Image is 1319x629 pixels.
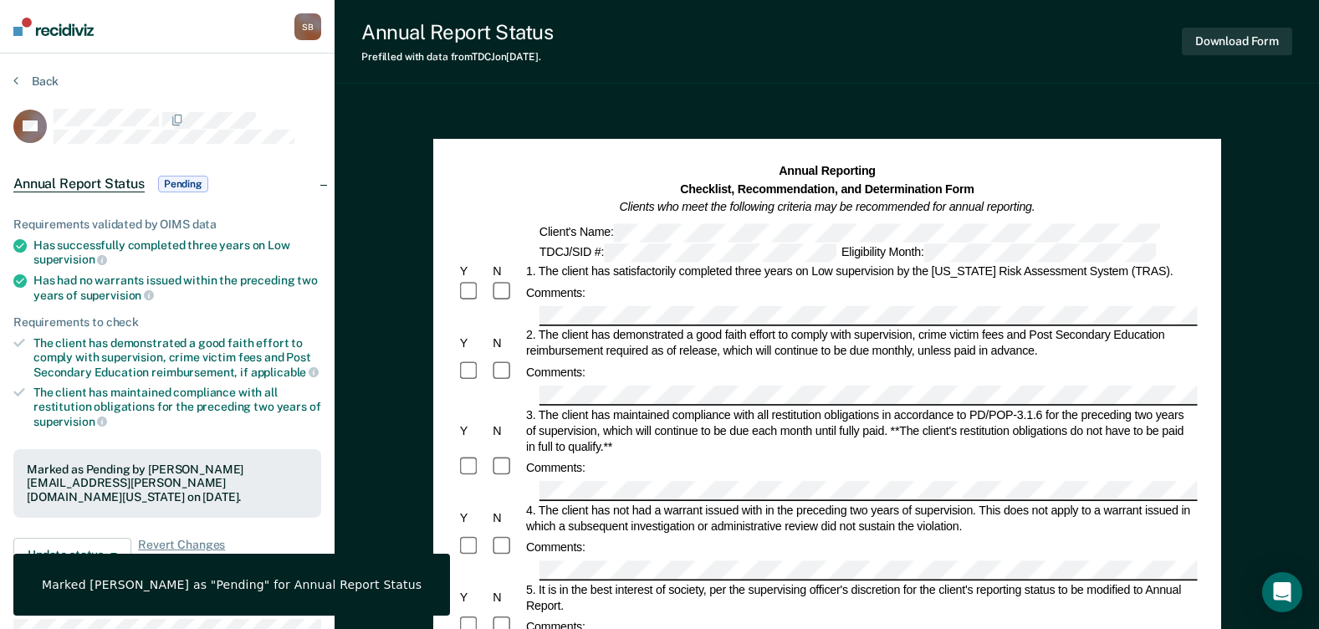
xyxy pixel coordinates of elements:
[524,327,1198,359] div: 2. The client has demonstrated a good faith effort to comply with supervision, crime victim fees ...
[457,335,490,350] div: Y
[361,20,553,44] div: Annual Report Status
[251,366,319,379] span: applicable
[680,182,974,196] strong: Checklist, Recommendation, and Determination Form
[524,502,1198,534] div: 4. The client has not had a warrant issued with in the preceding two years of supervision. This d...
[619,200,1035,213] em: Clients who meet the following criteria may be recommended for annual reporting.
[158,176,208,192] span: Pending
[33,386,321,428] div: The client has maintained compliance with all restitution obligations for the preceding two years of
[42,577,422,592] div: Marked [PERSON_NAME] as "Pending" for Annual Report Status
[13,18,94,36] img: Recidiviz
[80,289,154,302] span: supervision
[33,238,321,267] div: Has successfully completed three years on Low
[490,509,524,525] div: N
[457,509,490,525] div: Y
[524,407,1198,454] div: 3. The client has maintained compliance with all restitution obligations in accordance to PD/POP-...
[294,13,321,40] button: SB
[13,538,131,571] button: Update status
[524,284,588,300] div: Comments:
[536,243,838,262] div: TDCJ/SID #:
[457,422,490,438] div: Y
[490,590,524,606] div: N
[536,223,1163,242] div: Client's Name:
[457,263,490,279] div: Y
[13,217,321,232] div: Requirements validated by OIMS data
[524,459,588,475] div: Comments:
[138,538,225,571] span: Revert Changes
[361,51,553,63] div: Prefilled with data from TDCJ on [DATE] .
[13,74,59,89] button: Back
[839,243,1158,262] div: Eligibility Month:
[1182,28,1292,55] button: Download Form
[33,253,107,266] span: supervision
[33,415,107,428] span: supervision
[33,274,321,302] div: Has had no warrants issued within the preceding two years of
[1262,572,1302,612] div: Open Intercom Messenger
[33,336,321,379] div: The client has demonstrated a good faith effort to comply with supervision, crime victim fees and...
[490,335,524,350] div: N
[490,263,524,279] div: N
[490,422,524,438] div: N
[294,13,321,40] div: S B
[779,164,876,177] strong: Annual Reporting
[13,176,145,192] span: Annual Report Status
[457,590,490,606] div: Y
[27,463,308,504] div: Marked as Pending by [PERSON_NAME][EMAIL_ADDRESS][PERSON_NAME][DOMAIN_NAME][US_STATE] on [DATE].
[524,539,588,555] div: Comments:
[524,263,1198,279] div: 1. The client has satisfactorily completed three years on Low supervision by the [US_STATE] Risk ...
[524,581,1198,613] div: 5. It is in the best interest of society, per the supervising officer's discretion for the client...
[524,364,588,380] div: Comments:
[13,315,321,330] div: Requirements to check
